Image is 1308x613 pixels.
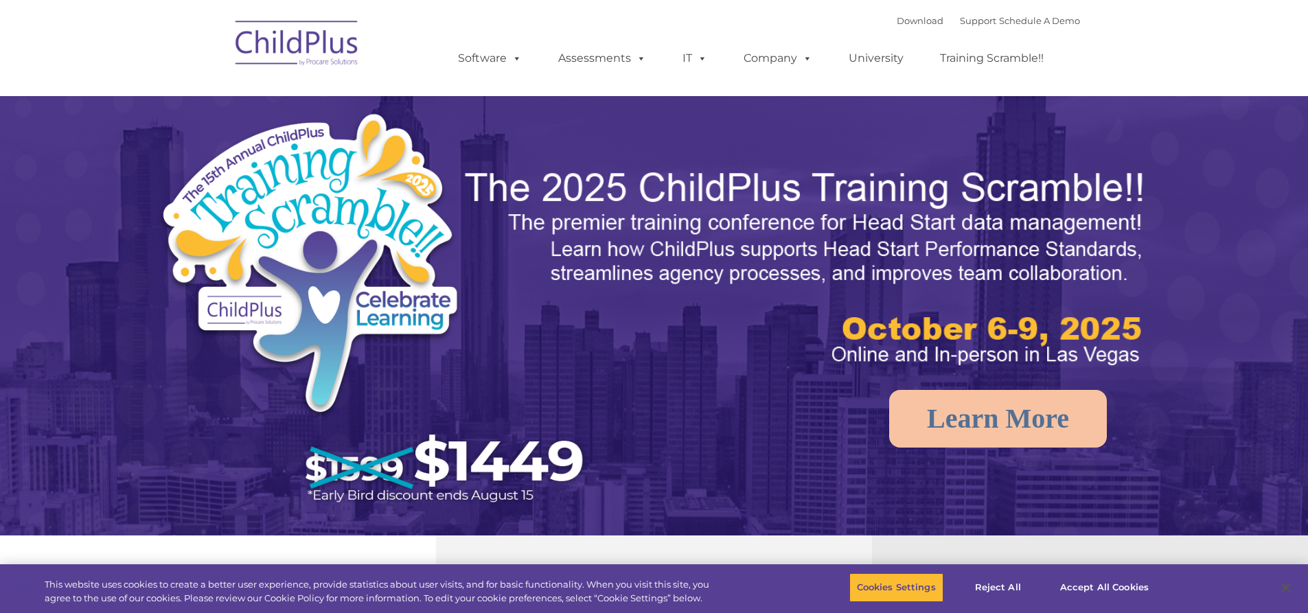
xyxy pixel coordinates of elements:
[889,390,1107,448] a: Learn More
[191,147,249,157] span: Phone number
[444,45,536,72] a: Software
[229,11,366,80] img: ChildPlus by Procare Solutions
[897,15,943,26] a: Download
[960,15,996,26] a: Support
[835,45,917,72] a: University
[897,15,1080,26] font: |
[544,45,660,72] a: Assessments
[849,573,943,602] button: Cookies Settings
[45,578,720,605] div: This website uses cookies to create a better user experience, provide statistics about user visit...
[1271,572,1301,603] button: Close
[191,91,233,101] span: Last name
[955,573,1041,602] button: Reject All
[1053,573,1156,602] button: Accept All Cookies
[999,15,1080,26] a: Schedule A Demo
[926,45,1057,72] a: Training Scramble!!
[730,45,826,72] a: Company
[669,45,721,72] a: IT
